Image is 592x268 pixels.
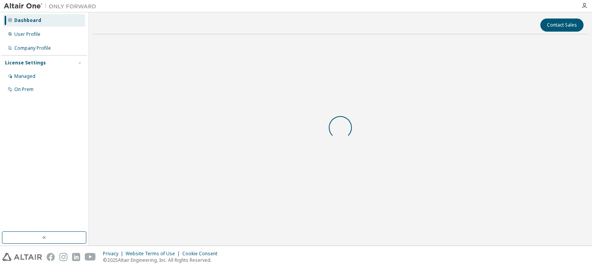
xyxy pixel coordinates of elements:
[2,253,42,261] img: altair_logo.svg
[4,2,100,10] img: Altair One
[85,253,96,261] img: youtube.svg
[72,253,80,261] img: linkedin.svg
[14,73,35,79] div: Managed
[47,253,55,261] img: facebook.svg
[59,253,67,261] img: instagram.svg
[182,251,222,257] div: Cookie Consent
[103,251,126,257] div: Privacy
[126,251,182,257] div: Website Terms of Use
[14,45,51,51] div: Company Profile
[103,257,222,263] p: © 2025 Altair Engineering, Inc. All Rights Reserved.
[540,19,584,32] button: Contact Sales
[14,17,41,24] div: Dashboard
[14,86,34,93] div: On Prem
[5,60,46,66] div: License Settings
[14,31,40,37] div: User Profile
